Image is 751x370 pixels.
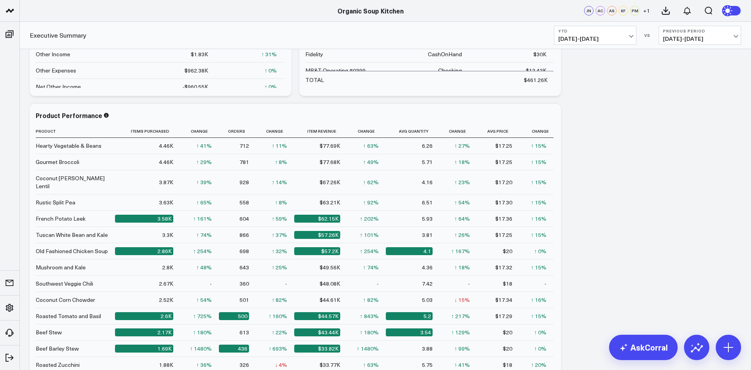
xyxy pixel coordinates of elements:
div: ↑ 129% [451,328,470,336]
div: Product Performance [36,111,102,120]
th: Change [256,125,295,138]
div: - [544,280,546,288]
div: 7.42 [422,280,433,288]
div: Fidelity [305,50,323,58]
div: 781 [239,158,249,166]
div: $17.25 [495,231,512,239]
div: 4.36 [422,263,433,271]
div: 698 [239,247,249,255]
div: 500 [219,312,249,320]
div: ↑ 63% [363,361,379,369]
div: ↑ 8% [275,198,287,206]
div: ↑ 15% [531,231,546,239]
a: Organic Soup Kitchen [337,6,404,15]
div: ↑ 27% [454,142,470,150]
div: 6.51 [422,198,433,206]
div: 2.86K [115,247,173,255]
div: $48.08K [320,280,340,288]
div: $461.26K [524,76,548,84]
div: $18 [503,361,512,369]
div: ↓ 15% [454,296,470,304]
div: $20 [503,247,512,255]
div: ↑ 15% [531,312,546,320]
div: CashOnHand [428,50,462,58]
div: $67.26K [320,178,340,186]
div: Gourmet Broccoli [36,158,79,166]
div: Tuscan White Bean and Kale [36,231,108,239]
div: ↑ 167% [451,247,470,255]
div: $77.69K [320,142,340,150]
div: ↑ 15% [531,142,546,150]
div: $20 [503,345,512,353]
div: ↑ 725% [193,312,212,320]
div: $33.77K [320,361,340,369]
div: 558 [239,198,249,206]
div: ↑ 82% [272,296,287,304]
div: 501 [239,296,249,304]
div: ↑ 36% [196,361,212,369]
div: ↑ 15% [531,198,546,206]
div: Rustic Split Pea [36,198,75,206]
th: Items Purchased [115,125,180,138]
div: ↑ 54% [196,296,212,304]
div: ↑ 0% [264,67,277,74]
div: ↑ 160% [268,312,287,320]
div: $17.20 [495,178,512,186]
div: ↑ 26% [454,231,470,239]
div: 5.03 [422,296,433,304]
div: ↑ 101% [360,231,379,239]
div: VS [640,33,655,38]
a: Executive Summary [30,31,86,40]
th: Change [519,125,554,138]
div: PM [630,6,640,15]
div: 5.93 [422,215,433,223]
div: 2.17K [115,328,173,336]
th: Orders [219,125,256,138]
div: ↑ 1480% [357,345,379,353]
div: Beef Barley Stew [36,345,79,353]
div: ↑ 0% [264,83,277,91]
div: ↑ 54% [454,198,470,206]
div: Checking [438,67,462,74]
div: $17.32 [495,263,512,271]
div: ↑ 39% [196,178,212,186]
div: $57.2K [294,247,340,255]
div: $17.25 [495,142,512,150]
div: $12.42K [526,67,546,74]
div: 5.71 [422,158,433,166]
div: 3.87K [159,178,173,186]
div: - [377,280,379,288]
div: ↑ 49% [363,158,379,166]
div: Roasted Tomato and Basil [36,312,101,320]
div: 2.52K [159,296,173,304]
div: JN [584,6,594,15]
div: $57.26K [294,231,340,239]
div: Net Other Income [36,83,81,91]
span: [DATE] - [DATE] [558,36,632,42]
div: ↑ 1480% [190,345,212,353]
div: KF [619,6,628,15]
div: 3.54 [386,328,433,336]
div: ↑ 180% [360,328,379,336]
div: ↑ 180% [193,328,212,336]
div: ↑ 64% [454,215,470,223]
div: Old Fashioned Chicken Soup [36,247,108,255]
button: +1 [642,6,651,15]
div: ↑ 18% [454,263,470,271]
div: 326 [239,361,249,369]
div: 436 [219,345,249,353]
a: AskCorral [609,335,678,360]
div: 3.81 [422,231,433,239]
th: Change [180,125,219,138]
div: Hearty Vegetable & Beans [36,142,102,150]
div: 712 [239,142,249,150]
div: 866 [239,231,249,239]
div: ↑ 0% [534,345,546,353]
div: 1.69K [115,345,173,353]
div: 613 [239,328,249,336]
div: $77.68K [320,158,340,166]
div: AC [596,6,605,15]
b: Previous Period [663,29,737,33]
div: ↑ 217% [451,312,470,320]
th: Change [347,125,386,138]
